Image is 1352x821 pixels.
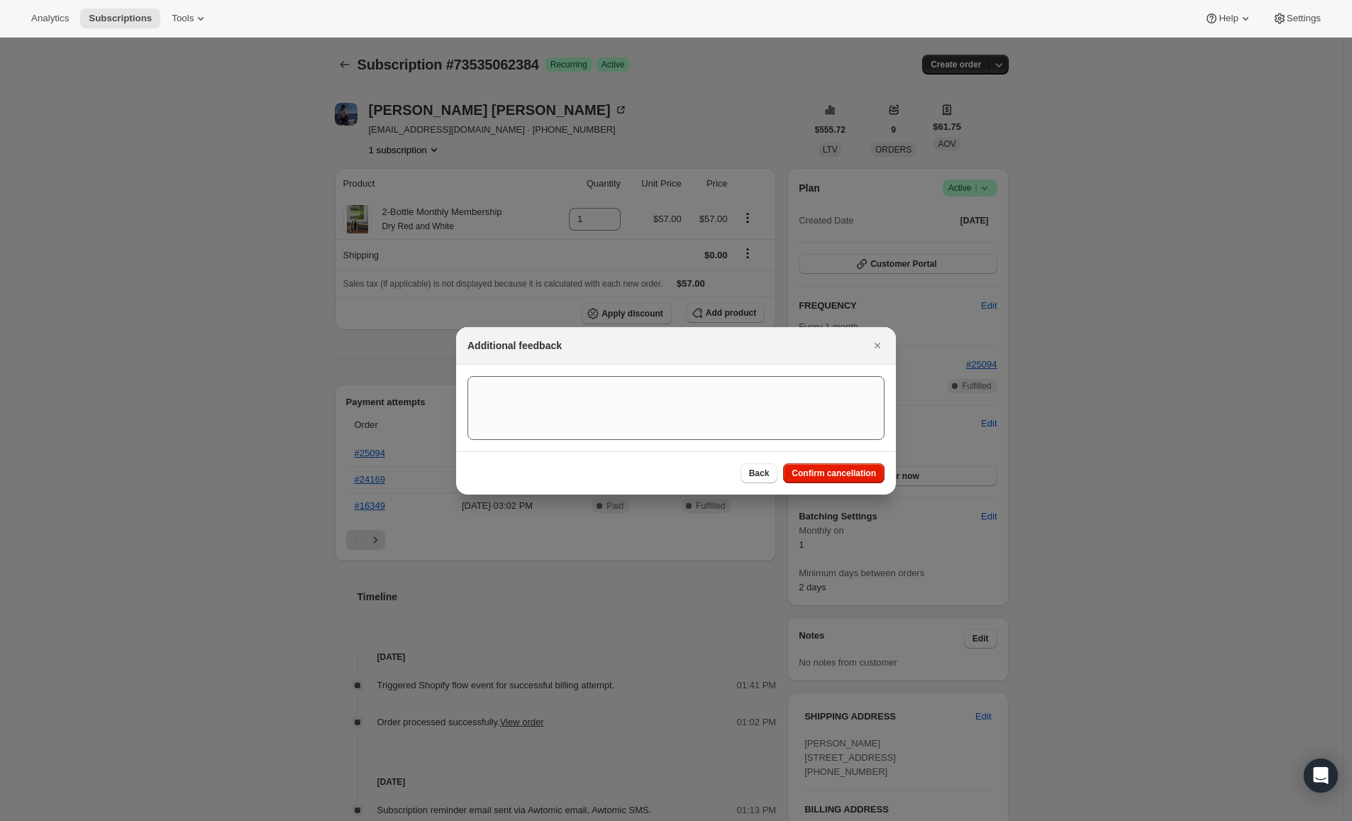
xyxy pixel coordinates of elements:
button: Close [868,336,887,356]
span: Confirm cancellation [792,468,876,479]
span: Analytics [31,13,69,24]
button: Confirm cancellation [783,463,885,483]
span: Subscriptions [89,13,152,24]
span: Help [1219,13,1238,24]
button: Settings [1264,9,1329,28]
button: Tools [163,9,216,28]
div: Open Intercom Messenger [1304,759,1338,793]
button: Back [741,463,778,483]
button: Analytics [23,9,77,28]
span: Settings [1287,13,1321,24]
button: Help [1196,9,1260,28]
span: Back [749,468,770,479]
span: Tools [172,13,194,24]
h2: Additional feedback [467,338,562,353]
button: Subscriptions [80,9,160,28]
